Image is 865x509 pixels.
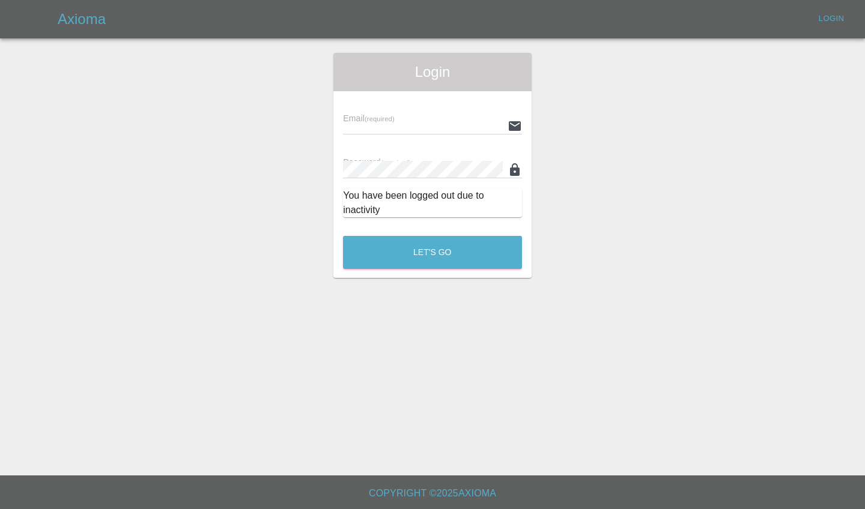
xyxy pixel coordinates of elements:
[343,157,410,167] span: Password
[58,10,106,29] h5: Axioma
[343,62,522,82] span: Login
[10,485,855,502] h6: Copyright © 2025 Axioma
[381,159,411,166] small: (required)
[343,236,522,269] button: Let's Go
[812,10,851,28] a: Login
[343,188,522,217] div: You have been logged out due to inactivity
[365,115,395,122] small: (required)
[343,113,394,123] span: Email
